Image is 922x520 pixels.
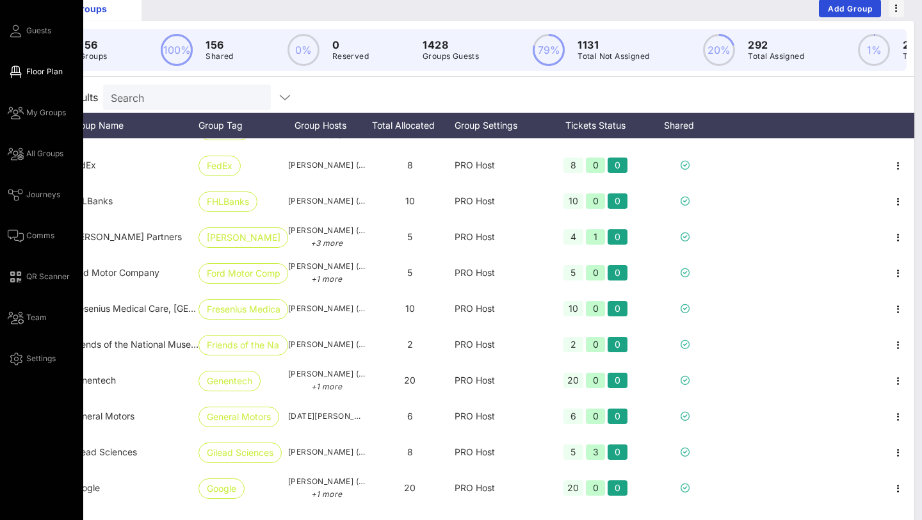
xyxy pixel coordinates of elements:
[586,193,606,209] div: 0
[288,488,365,501] p: +1 more
[455,398,544,434] div: PRO Host
[332,37,369,53] p: 0
[365,113,455,138] div: Total Allocated
[288,260,365,286] span: [PERSON_NAME] ([EMAIL_ADDRESS][DOMAIN_NAME])
[455,183,544,219] div: PRO Host
[563,301,583,316] div: 10
[608,480,627,496] div: 0
[288,380,365,393] p: +1 more
[563,193,583,209] div: 10
[207,228,280,247] span: [PERSON_NAME] Partn…
[26,353,56,364] span: Settings
[608,373,627,388] div: 0
[8,146,63,161] a: All Groups
[8,105,66,120] a: My Groups
[423,37,479,53] p: 1428
[404,482,416,493] span: 20
[563,337,583,352] div: 2
[455,255,544,291] div: PRO Host
[26,148,63,159] span: All Groups
[70,410,134,421] span: General Motors
[407,410,413,421] span: 6
[206,37,233,53] p: 156
[288,273,365,286] p: +1 more
[455,470,544,506] div: PRO Host
[288,475,365,501] span: [PERSON_NAME] ([EMAIL_ADDRESS][DOMAIN_NAME])
[288,237,365,250] p: +3 more
[288,113,365,138] div: Group Hosts
[49,2,132,15] div: Groups
[405,195,415,206] span: 10
[407,446,413,457] span: 8
[608,444,627,460] div: 0
[70,482,100,493] span: Google
[26,271,70,282] span: QR Scanner
[207,479,236,498] span: Google
[207,336,280,355] span: Friends of the Na…
[206,50,233,63] p: Shared
[26,189,60,200] span: Journeys
[8,187,60,202] a: Journeys
[70,339,301,350] span: Friends of the National Museum of the American Latino
[423,50,479,63] p: Groups Guests
[404,375,416,386] span: 20
[647,113,724,138] div: Shared
[608,229,627,245] div: 0
[455,219,544,255] div: PRO Host
[70,446,137,457] span: Gilead Sciences
[544,113,647,138] div: Tickets Status
[586,337,606,352] div: 0
[288,410,365,423] span: [DATE][PERSON_NAME] ([PERSON_NAME][EMAIL_ADDRESS][PERSON_NAME][DOMAIN_NAME])
[563,444,583,460] div: 5
[586,409,606,424] div: 0
[8,228,54,243] a: Comms
[207,192,249,211] span: FHLBanks
[563,480,583,496] div: 20
[748,37,804,53] p: 292
[608,265,627,280] div: 0
[8,269,70,284] a: QR Scanner
[8,23,51,38] a: Guests
[332,50,369,63] p: Reserved
[608,301,627,316] div: 0
[70,195,113,206] span: FHLBanks
[563,229,583,245] div: 4
[207,407,271,427] span: General Motors
[586,444,606,460] div: 3
[455,291,544,327] div: PRO Host
[8,64,63,79] a: Floor Plan
[563,373,583,388] div: 20
[586,265,606,280] div: 0
[26,230,54,241] span: Comms
[586,373,606,388] div: 0
[407,159,413,170] span: 8
[207,300,280,319] span: Fresenius Medical…
[288,446,365,459] span: [PERSON_NAME] ([EMAIL_ADDRESS][DOMAIN_NAME])
[79,37,107,53] p: 156
[455,147,544,183] div: PRO Host
[198,113,288,138] div: Group Tag
[207,264,280,283] span: Ford Motor Company
[608,337,627,352] div: 0
[288,224,365,250] span: [PERSON_NAME] ([EMAIL_ADDRESS][PERSON_NAME][DOMAIN_NAME])
[455,434,544,470] div: PRO Host
[70,231,182,242] span: Forbes Tate Partners
[563,265,583,280] div: 5
[748,50,804,63] p: Total Assigned
[586,229,606,245] div: 1
[207,443,273,462] span: Gilead Sciences
[26,107,66,118] span: My Groups
[405,303,415,314] span: 10
[70,267,159,278] span: Ford Motor Company
[8,310,47,325] a: Team
[288,195,365,207] span: [PERSON_NAME] ([EMAIL_ADDRESS][DOMAIN_NAME])
[26,25,51,37] span: Guests
[578,50,649,63] p: Total Not Assigned
[455,362,544,398] div: PRO Host
[578,37,649,53] p: 1131
[563,158,583,173] div: 8
[70,303,265,314] span: Fresenius Medical Care, North America
[288,302,365,315] span: [PERSON_NAME] ([PERSON_NAME][EMAIL_ADDRESS][DOMAIN_NAME])
[608,158,627,173] div: 0
[563,409,583,424] div: 6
